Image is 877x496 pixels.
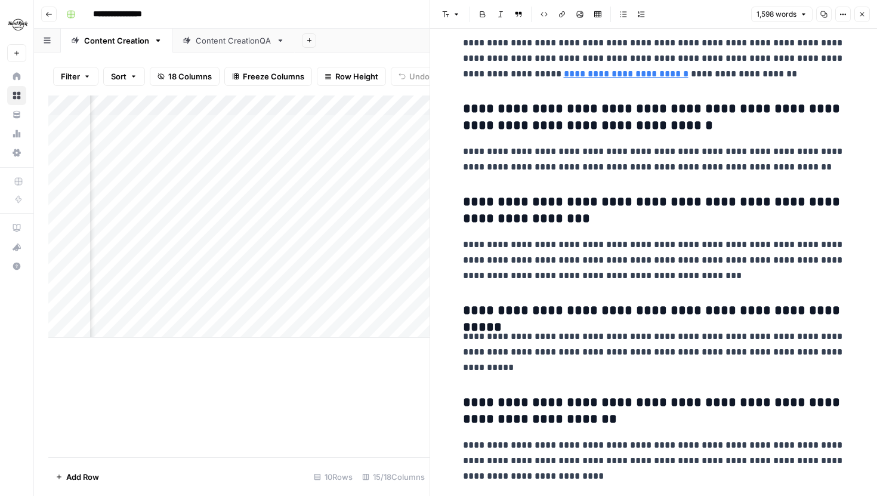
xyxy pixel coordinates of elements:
[409,70,430,82] span: Undo
[61,29,172,53] a: Content Creation
[172,29,295,53] a: Content CreationQA
[111,70,126,82] span: Sort
[335,70,378,82] span: Row Height
[7,86,26,105] a: Browse
[48,467,106,486] button: Add Row
[7,143,26,162] a: Settings
[66,471,99,483] span: Add Row
[243,70,304,82] span: Freeze Columns
[7,218,26,238] a: AirOps Academy
[756,9,796,20] span: 1,598 words
[7,67,26,86] a: Home
[391,67,437,86] button: Undo
[309,467,357,486] div: 10 Rows
[7,124,26,143] a: Usage
[61,70,80,82] span: Filter
[196,35,271,47] div: Content CreationQA
[7,10,26,39] button: Workspace: Hard Rock Digital
[103,67,145,86] button: Sort
[7,238,26,257] button: What's new?
[357,467,430,486] div: 15/18 Columns
[224,67,312,86] button: Freeze Columns
[84,35,149,47] div: Content Creation
[7,14,29,35] img: Hard Rock Digital Logo
[751,7,813,22] button: 1,598 words
[150,67,220,86] button: 18 Columns
[7,257,26,276] button: Help + Support
[168,70,212,82] span: 18 Columns
[7,105,26,124] a: Your Data
[8,238,26,256] div: What's new?
[53,67,98,86] button: Filter
[317,67,386,86] button: Row Height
